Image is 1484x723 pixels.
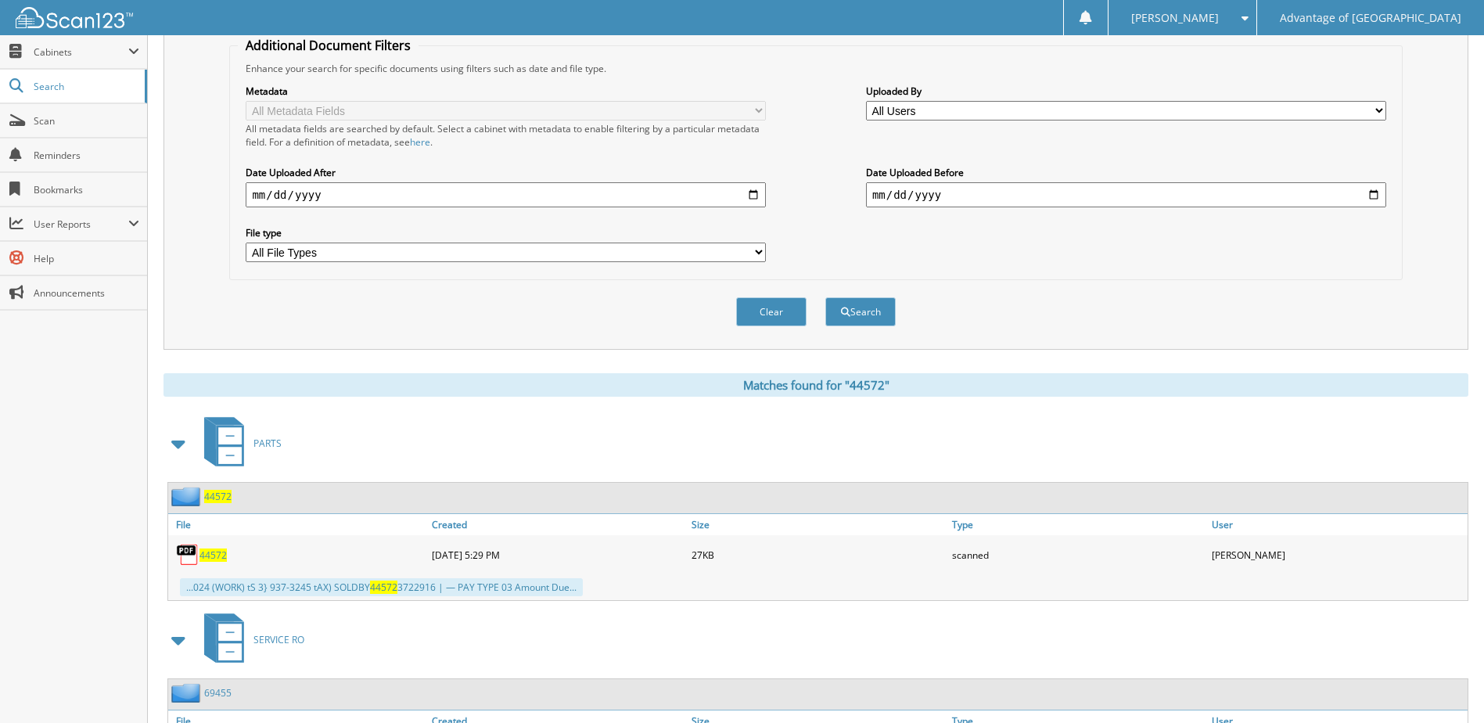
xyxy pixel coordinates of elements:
[370,581,397,594] span: 44572
[168,514,428,535] a: File
[1131,13,1219,23] span: [PERSON_NAME]
[1208,514,1468,535] a: User
[246,182,766,207] input: start
[1280,13,1461,23] span: Advantage of [GEOGRAPHIC_DATA]
[688,514,947,535] a: Size
[866,85,1386,98] label: Uploaded By
[246,166,766,179] label: Date Uploaded After
[246,122,766,149] div: All metadata fields are searched by default. Select a cabinet with metadata to enable filtering b...
[1406,648,1484,723] iframe: Chat Widget
[199,549,227,562] a: 44572
[34,218,128,231] span: User Reports
[34,286,139,300] span: Announcements
[736,297,807,326] button: Clear
[428,539,688,570] div: [DATE] 5:29 PM
[34,252,139,265] span: Help
[195,412,282,474] a: PARTS
[34,80,137,93] span: Search
[948,539,1208,570] div: scanned
[180,578,583,596] div: ...024 (WORK) tS 3} 937-3245 tAX) SOLDBY 3722916 | — PAY TYPE 03 Amount Due...
[253,437,282,450] span: PARTS
[195,609,304,671] a: SERVICE RO
[246,85,766,98] label: Metadata
[825,297,896,326] button: Search
[34,183,139,196] span: Bookmarks
[204,686,232,700] a: 69455
[253,633,304,646] span: SERVICE RO
[948,514,1208,535] a: Type
[176,543,199,567] img: PDF.png
[34,149,139,162] span: Reminders
[246,226,766,239] label: File type
[34,45,128,59] span: Cabinets
[1208,539,1468,570] div: [PERSON_NAME]
[238,62,1393,75] div: Enhance your search for specific documents using filters such as date and file type.
[238,37,419,54] legend: Additional Document Filters
[163,373,1468,397] div: Matches found for "44572"
[866,182,1386,207] input: end
[428,514,688,535] a: Created
[16,7,133,28] img: scan123-logo-white.svg
[171,487,204,506] img: folder2.png
[410,135,430,149] a: here
[204,490,232,503] a: 44572
[171,683,204,703] img: folder2.png
[688,539,947,570] div: 27KB
[34,114,139,128] span: Scan
[866,166,1386,179] label: Date Uploaded Before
